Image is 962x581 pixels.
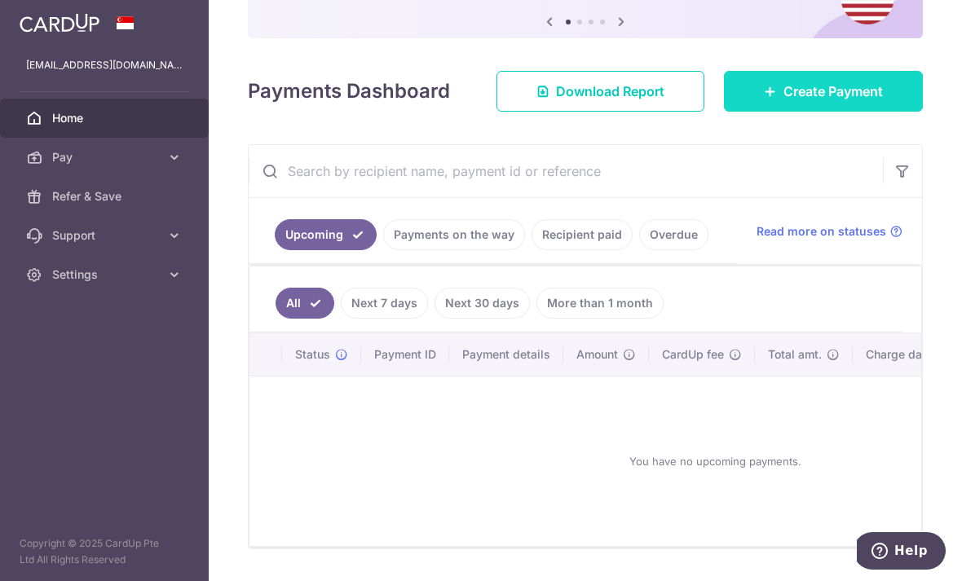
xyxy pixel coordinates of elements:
[662,346,724,363] span: CardUp fee
[435,288,530,319] a: Next 30 days
[276,288,334,319] a: All
[857,532,946,573] iframe: Opens a widget where you can find more information
[556,81,664,101] span: Download Report
[536,288,664,319] a: More than 1 month
[26,57,183,73] p: [EMAIL_ADDRESS][DOMAIN_NAME]
[532,219,633,250] a: Recipient paid
[341,288,428,319] a: Next 7 days
[724,71,923,112] a: Create Payment
[52,188,160,205] span: Refer & Save
[496,71,704,112] a: Download Report
[20,13,99,33] img: CardUp
[361,333,449,376] th: Payment ID
[757,223,886,240] span: Read more on statuses
[275,219,377,250] a: Upcoming
[757,223,902,240] a: Read more on statuses
[383,219,525,250] a: Payments on the way
[768,346,822,363] span: Total amt.
[295,346,330,363] span: Status
[52,110,160,126] span: Home
[783,81,883,101] span: Create Payment
[449,333,563,376] th: Payment details
[52,149,160,165] span: Pay
[639,219,708,250] a: Overdue
[576,346,618,363] span: Amount
[248,77,450,106] h4: Payments Dashboard
[52,227,160,244] span: Support
[866,346,933,363] span: Charge date
[52,266,160,283] span: Settings
[249,145,883,197] input: Search by recipient name, payment id or reference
